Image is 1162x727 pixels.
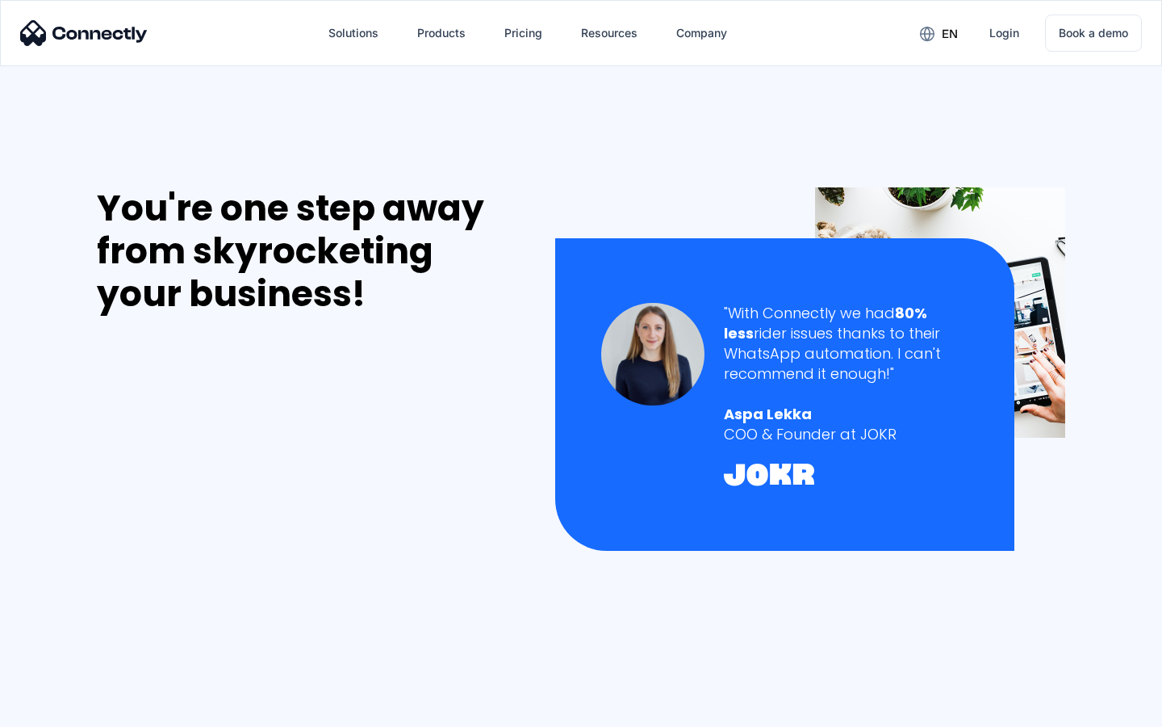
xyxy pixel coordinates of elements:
[976,14,1032,53] a: Login
[942,23,958,45] div: en
[97,187,521,315] div: You're one step away from skyrocketing your business!
[20,20,148,46] img: Connectly Logo
[491,14,555,53] a: Pricing
[676,22,727,44] div: Company
[724,424,968,444] div: COO & Founder at JOKR
[16,699,97,721] aside: Language selected: English
[328,22,378,44] div: Solutions
[417,22,466,44] div: Products
[581,22,637,44] div: Resources
[724,404,812,424] strong: Aspa Lekka
[989,22,1019,44] div: Login
[32,699,97,721] ul: Language list
[724,303,968,385] div: "With Connectly we had rider issues thanks to their WhatsApp automation. I can't recommend it eno...
[1045,15,1142,52] a: Book a demo
[97,334,339,705] iframe: Form 0
[504,22,542,44] div: Pricing
[724,303,927,343] strong: 80% less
